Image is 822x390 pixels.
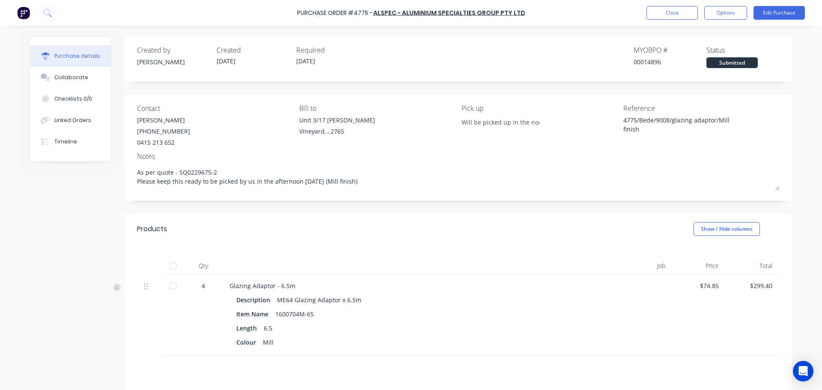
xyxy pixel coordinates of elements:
[706,57,758,68] div: Submitted
[672,257,726,274] div: Price
[608,257,672,274] div: Job
[623,103,779,113] div: Reference
[137,127,190,136] div: [PHONE_NUMBER]
[137,57,210,66] div: [PERSON_NAME]
[296,45,369,55] div: Required
[277,294,361,306] div: ME64 Glazing Adaptor x 6.5m
[17,6,30,19] img: Factory
[793,361,813,381] div: Open Intercom Messenger
[646,6,698,20] button: Close
[753,6,805,20] button: Edit Purchase
[30,110,111,131] button: Linked Orders
[30,131,111,152] button: Timeline
[54,138,77,146] div: Timeline
[191,281,216,290] div: 4
[623,116,730,135] textarea: 4775/Bede/9008/glazing adaptor/Mill finish
[137,103,293,113] div: Contact
[236,322,264,334] div: Length
[275,308,314,320] div: 1600704M-65
[706,45,779,55] div: Status
[264,322,272,334] div: 6.5
[137,224,167,234] div: Products
[54,95,92,103] div: Checklists 0/0
[184,257,223,274] div: Qty
[263,336,274,348] div: Mill
[299,116,375,125] div: Unit 3/17 [PERSON_NAME]
[462,116,539,128] input: Enter notes...
[137,151,779,161] div: Notes
[54,116,91,124] div: Linked Orders
[236,294,277,306] div: Description
[634,45,706,55] div: MYOB PO #
[726,257,779,274] div: Total
[30,88,111,110] button: Checklists 0/0
[137,45,210,55] div: Created by
[229,281,601,290] div: Glazing Adaptor - 6.5m
[679,281,719,290] div: $74.85
[373,9,525,17] a: Alspec - Aluminium Specialties Group Pty Ltd
[30,67,111,88] button: Collaborate
[137,164,779,190] textarea: As per quote - SQ0229675-2 Please keep this ready to be picked by us in the afternoon [DATE] (Mil...
[30,45,111,67] button: Purchase details
[297,9,372,18] div: Purchase Order #4775 -
[54,74,88,81] div: Collaborate
[54,52,100,60] div: Purchase details
[634,57,706,66] div: 00014896
[694,222,760,236] button: Show / Hide columns
[299,127,375,136] div: Vineyard, , 2765
[236,336,263,348] div: Colour
[236,308,275,320] div: Item Name
[137,116,190,125] div: [PERSON_NAME]
[299,103,455,113] div: Bill to
[462,103,617,113] div: Pick up
[137,138,190,147] div: 0415 213 652
[217,45,289,55] div: Created
[733,281,772,290] div: $299.40
[704,6,747,20] button: Options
